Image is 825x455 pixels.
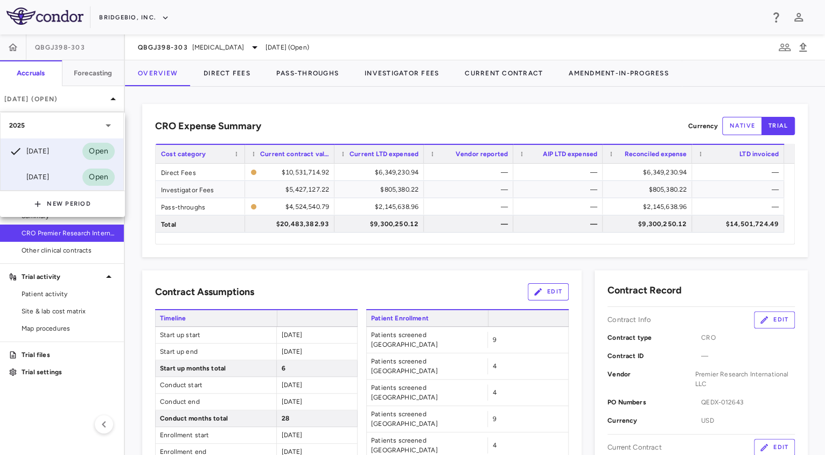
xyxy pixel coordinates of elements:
[9,145,49,158] div: [DATE]
[82,171,115,183] span: Open
[1,113,123,138] div: 2025
[34,195,91,213] button: New Period
[9,171,49,184] div: [DATE]
[82,145,115,157] span: Open
[9,121,25,130] p: 2025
